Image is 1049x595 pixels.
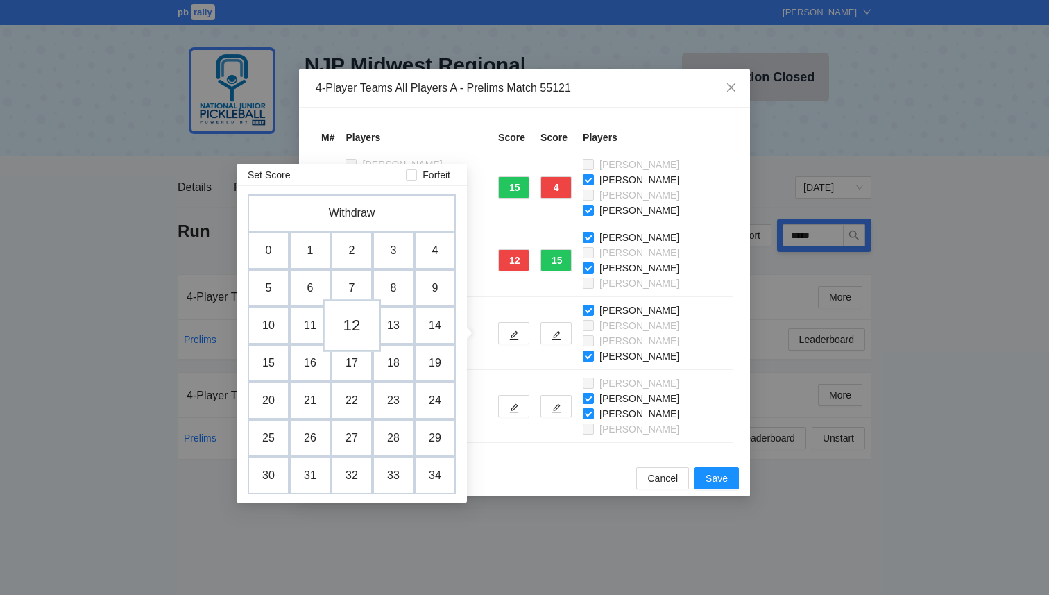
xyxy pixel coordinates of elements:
[414,457,456,494] td: 34
[540,395,572,417] button: edit
[357,157,447,172] span: [PERSON_NAME]
[594,333,685,349] span: [PERSON_NAME]
[647,471,678,486] span: Cancel
[331,457,373,494] td: 32
[552,403,561,413] span: edit
[289,307,331,344] td: 11
[289,457,331,494] td: 31
[594,203,685,218] span: [PERSON_NAME]
[414,382,456,419] td: 24
[248,307,289,344] td: 10
[594,187,685,203] span: [PERSON_NAME]
[540,249,572,271] button: 15
[577,124,733,151] td: Players
[540,322,572,344] button: edit
[331,232,373,269] td: 2
[373,419,414,457] td: 28
[289,344,331,382] td: 16
[248,194,456,232] td: Withdraw
[373,269,414,307] td: 8
[289,232,331,269] td: 1
[594,230,685,245] span: [PERSON_NAME]
[417,167,456,183] span: Forfeit
[636,467,689,489] button: Cancel
[373,457,414,494] td: 33
[694,467,739,489] button: Save
[331,344,373,382] td: 17
[594,421,685,437] span: [PERSON_NAME]
[498,322,529,344] button: edit
[331,419,373,457] td: 27
[289,382,331,419] td: 21
[713,69,750,107] button: Close
[594,276,685,291] span: [PERSON_NAME]
[414,232,456,269] td: 4
[594,157,685,172] span: [PERSON_NAME]
[248,457,289,494] td: 30
[331,269,373,307] td: 7
[726,82,737,93] span: close
[373,307,414,344] td: 13
[316,124,340,151] td: M#
[535,124,577,151] td: Score
[594,391,685,406] span: [PERSON_NAME]
[706,471,728,486] span: Save
[594,349,685,364] span: [PERSON_NAME]
[414,344,456,382] td: 19
[594,303,685,318] span: [PERSON_NAME]
[373,232,414,269] td: 3
[414,307,456,344] td: 14
[373,344,414,382] td: 18
[373,382,414,419] td: 23
[248,232,289,269] td: 0
[509,330,519,340] span: edit
[594,245,685,260] span: [PERSON_NAME]
[414,419,456,457] td: 29
[498,176,529,199] button: 15
[509,403,519,413] span: edit
[316,81,733,96] div: 4-Player Teams All Players A - Prelims Match 55121
[248,344,289,382] td: 15
[594,318,685,333] span: [PERSON_NAME]
[594,376,685,391] span: [PERSON_NAME]
[594,172,685,187] span: [PERSON_NAME]
[594,406,685,421] span: [PERSON_NAME]
[323,299,381,352] td: 12
[248,269,289,307] td: 5
[498,395,529,417] button: edit
[248,419,289,457] td: 25
[248,167,290,183] div: Set Score
[316,151,340,224] td: 1
[248,382,289,419] td: 20
[493,124,535,151] td: Score
[594,260,685,276] span: [PERSON_NAME]
[498,249,529,271] button: 12
[289,269,331,307] td: 6
[552,330,561,340] span: edit
[414,269,456,307] td: 9
[340,124,493,151] td: Players
[331,382,373,419] td: 22
[289,419,331,457] td: 26
[540,176,572,199] button: 4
